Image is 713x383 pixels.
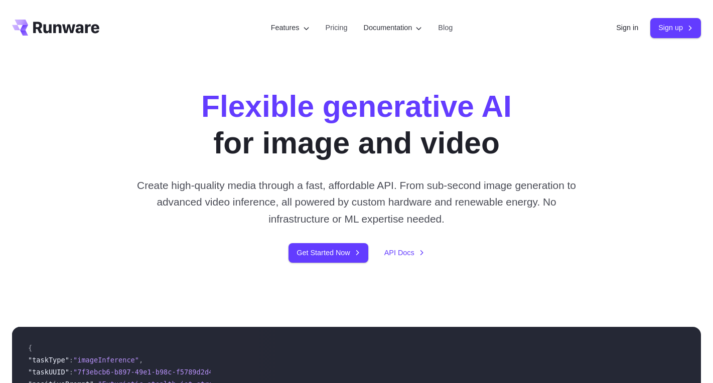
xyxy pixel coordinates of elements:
span: "imageInference" [73,356,139,364]
span: "taskType" [28,356,69,364]
p: Create high-quality media through a fast, affordable API. From sub-second image generation to adv... [136,177,577,227]
span: { [28,344,32,352]
span: : [69,368,73,376]
a: Get Started Now [289,243,368,263]
a: Blog [438,22,453,34]
label: Documentation [364,22,422,34]
strong: Flexible generative AI [201,89,512,123]
a: Go to / [12,20,99,36]
h1: for image and video [201,88,512,161]
a: Sign in [616,22,638,34]
a: Pricing [326,22,348,34]
a: API Docs [384,247,424,259]
span: : [69,356,73,364]
a: Sign up [650,18,701,38]
span: "7f3ebcb6-b897-49e1-b98c-f5789d2d40d7" [73,368,229,376]
span: "taskUUID" [28,368,69,376]
span: , [139,356,143,364]
label: Features [271,22,310,34]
